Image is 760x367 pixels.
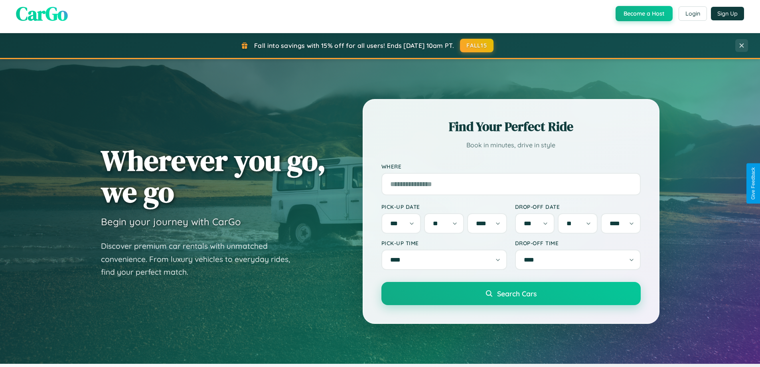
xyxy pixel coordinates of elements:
h3: Begin your journey with CarGo [101,216,241,228]
div: Give Feedback [750,167,756,200]
button: Search Cars [381,282,641,305]
span: CarGo [16,0,68,27]
button: Sign Up [711,7,744,20]
p: Discover premium car rentals with unmatched convenience. From luxury vehicles to everyday rides, ... [101,240,300,279]
label: Where [381,163,641,170]
h1: Wherever you go, we go [101,145,326,208]
button: Become a Host [616,6,673,21]
span: Fall into savings with 15% off for all users! Ends [DATE] 10am PT. [254,42,454,50]
label: Pick-up Time [381,240,507,246]
h2: Find Your Perfect Ride [381,118,641,135]
label: Pick-up Date [381,203,507,210]
span: Search Cars [497,289,537,298]
button: FALL15 [460,39,494,52]
p: Book in minutes, drive in style [381,139,641,151]
label: Drop-off Time [515,240,641,246]
button: Login [679,6,707,21]
label: Drop-off Date [515,203,641,210]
